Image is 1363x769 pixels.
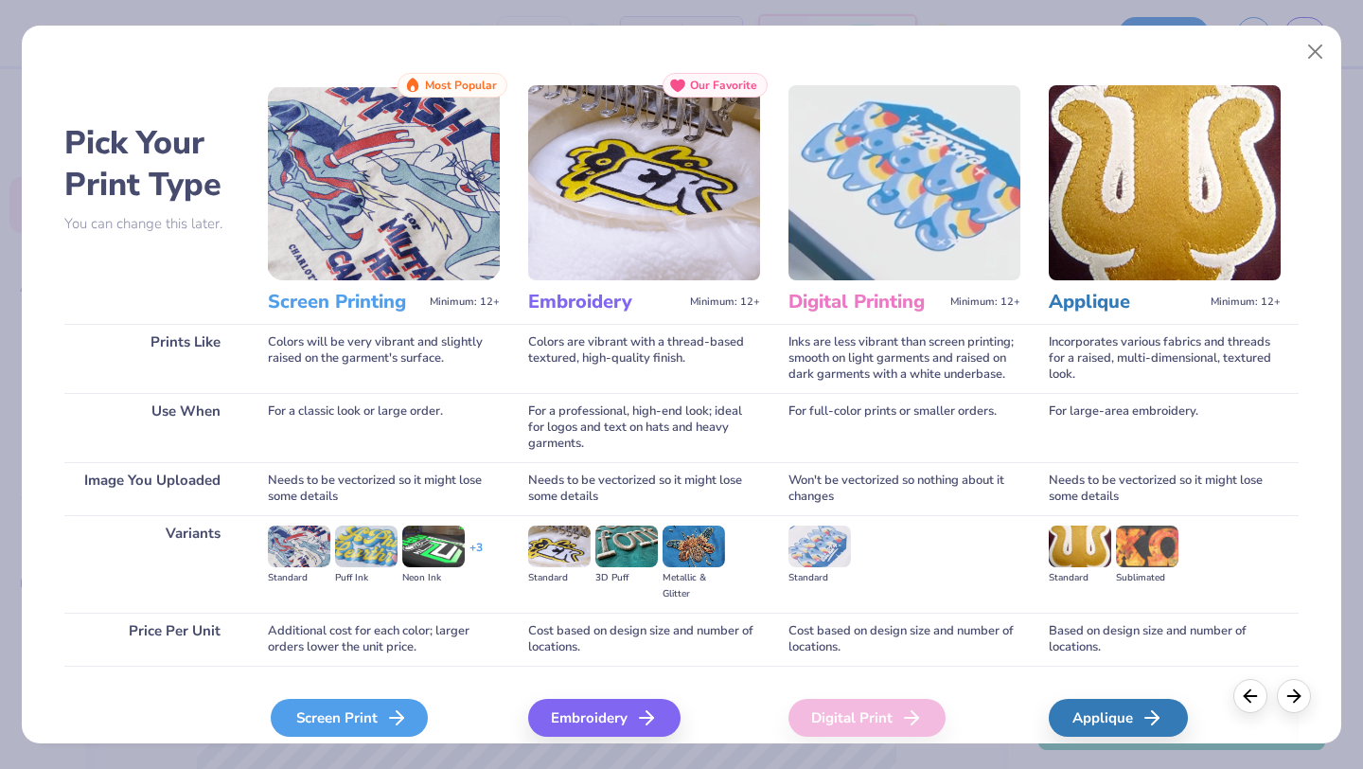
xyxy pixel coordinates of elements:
img: Metallic & Glitter [663,526,725,567]
div: Neon Ink [402,570,465,586]
img: Standard [788,526,851,567]
img: Standard [1049,526,1111,567]
img: Digital Printing [788,85,1020,280]
span: Minimum: 12+ [690,295,760,309]
div: Variants [64,515,239,613]
div: For a professional, high-end look; ideal for logos and text on hats and heavy garments. [528,393,760,462]
span: Our Favorite [690,79,757,92]
div: Prints Like [64,324,239,393]
div: For a classic look or large order. [268,393,500,462]
h2: Pick Your Print Type [64,122,239,206]
div: Embroidery [528,699,681,737]
button: Close [1298,34,1334,70]
div: Colors will be very vibrant and slightly raised on the garment's surface. [268,324,500,393]
img: Neon Ink [402,526,465,567]
img: Standard [528,526,591,567]
img: 3D Puff [595,526,658,567]
div: Needs to be vectorized so it might lose some details [268,462,500,515]
span: Most Popular [425,79,497,92]
span: Minimum: 12+ [430,295,500,309]
div: Price Per Unit [64,613,239,666]
div: Cost based on design size and number of locations. [528,613,760,666]
div: Metallic & Glitter [663,570,725,602]
div: Screen Print [271,699,428,737]
span: Minimum: 12+ [1211,295,1281,309]
div: Won't be vectorized so nothing about it changes [788,462,1020,515]
div: Needs to be vectorized so it might lose some details [1049,462,1281,515]
h3: Embroidery [528,290,682,314]
div: Use When [64,393,239,462]
div: For full-color prints or smaller orders. [788,393,1020,462]
div: Standard [268,570,330,586]
div: Colors are vibrant with a thread-based textured, high-quality finish. [528,324,760,393]
div: + 3 [469,540,483,572]
h3: Screen Printing [268,290,422,314]
div: Standard [1049,570,1111,586]
div: Image You Uploaded [64,462,239,515]
h3: Digital Printing [788,290,943,314]
span: Minimum: 12+ [950,295,1020,309]
div: 3D Puff [595,570,658,586]
div: Applique [1049,699,1188,737]
div: Digital Print [788,699,946,737]
div: Additional cost for each color; larger orders lower the unit price. [268,613,500,666]
div: Incorporates various fabrics and threads for a raised, multi-dimensional, textured look. [1049,324,1281,393]
span: We'll vectorize your image. [268,741,500,757]
img: Puff Ink [335,526,398,567]
div: Standard [788,570,851,586]
span: We'll vectorize your image. [528,741,760,757]
div: Puff Ink [335,570,398,586]
h3: Applique [1049,290,1203,314]
img: Sublimated [1116,526,1178,567]
img: Applique [1049,85,1281,280]
p: You can change this later. [64,216,239,232]
img: Embroidery [528,85,760,280]
img: Screen Printing [268,85,500,280]
div: For large-area embroidery. [1049,393,1281,462]
div: Sublimated [1116,570,1178,586]
div: Inks are less vibrant than screen printing; smooth on light garments and raised on dark garments ... [788,324,1020,393]
img: Standard [268,526,330,567]
div: Needs to be vectorized so it might lose some details [528,462,760,515]
div: Based on design size and number of locations. [1049,613,1281,666]
div: Cost based on design size and number of locations. [788,613,1020,666]
div: Standard [528,570,591,586]
span: We'll vectorize your image. [1049,741,1281,757]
